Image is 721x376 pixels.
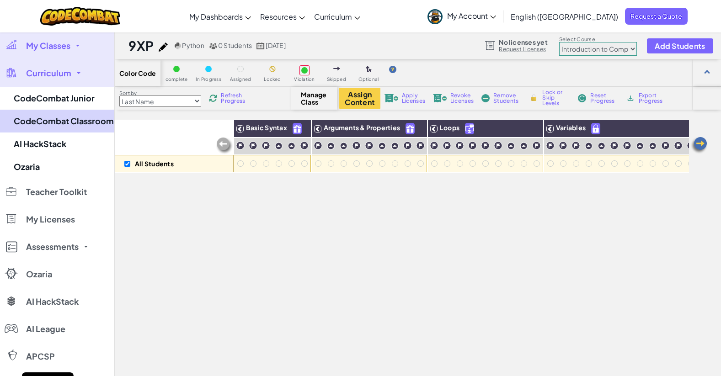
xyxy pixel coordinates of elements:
[542,90,569,106] span: Lock or Skip Levels
[626,94,635,102] img: IconArchive.svg
[209,42,217,49] img: MultipleUsers.png
[468,141,477,150] img: IconChallengeLevel.svg
[339,88,380,109] button: Assign Content
[556,123,586,132] span: Variables
[559,36,637,43] label: Select Course
[128,37,154,54] h1: 9XP
[215,137,234,155] img: Arrow_Left_Inactive.png
[465,123,474,134] img: IconUnlockWithCall.svg
[649,142,657,150] img: IconPracticeLevel.svg
[236,141,245,150] img: IconChallengeLevel.svg
[391,142,399,150] img: IconPracticeLevel.svg
[507,142,515,150] img: IconPracticeLevel.svg
[209,94,217,102] img: IconReload.svg
[119,69,156,77] span: Color Code
[166,77,188,82] span: complete
[294,77,315,82] span: Violation
[592,123,600,134] img: IconPaidLevel.svg
[546,141,555,150] img: IconChallengeLevel.svg
[506,4,623,29] a: English ([GEOGRAPHIC_DATA])
[301,91,328,106] span: Manage Class
[249,141,257,150] img: IconChallengeLevel.svg
[639,93,667,104] span: Export Progress
[26,215,75,223] span: My Licenses
[406,123,414,134] img: IconFreeLevelv2.svg
[365,141,374,150] img: IconChallengeLevel.svg
[532,141,541,150] img: IconChallengeLevel.svg
[26,325,65,333] span: AI League
[185,4,256,29] a: My Dashboards
[416,141,425,150] img: IconChallengeLevel.svg
[481,141,490,150] img: IconChallengeLevel.svg
[610,141,619,150] img: IconChallengeLevel.svg
[493,93,521,104] span: Remove Students
[403,141,412,150] img: IconChallengeLevel.svg
[340,142,347,150] img: IconPracticeLevel.svg
[324,123,400,132] span: Arguments & Properties
[423,2,501,31] a: My Account
[256,42,265,49] img: calendar.svg
[26,297,79,306] span: AI HackStack
[260,12,297,21] span: Resources
[196,77,221,82] span: In Progress
[256,4,310,29] a: Resources
[333,67,340,70] img: IconSkippedLevel.svg
[26,188,87,196] span: Teacher Toolkit
[647,38,713,53] button: Add Students
[26,243,79,251] span: Assessments
[481,94,490,102] img: IconRemoveStudents.svg
[511,12,618,21] span: English ([GEOGRAPHIC_DATA])
[293,123,301,134] img: IconFreeLevelv2.svg
[450,93,474,104] span: Revoke Licenses
[189,12,243,21] span: My Dashboards
[389,66,396,73] img: IconHint.svg
[159,42,168,52] img: iconPencil.svg
[26,42,70,50] span: My Classes
[358,77,379,82] span: Optional
[447,11,496,21] span: My Account
[661,141,670,150] img: IconChallengeLevel.svg
[266,41,285,49] span: [DATE]
[590,93,618,104] span: Reset Progress
[26,270,52,278] span: Ozaria
[327,77,346,82] span: Skipped
[494,141,502,150] img: IconChallengeLevel.svg
[440,123,459,132] span: Loops
[430,141,438,150] img: IconChallengeLevel.svg
[598,142,605,150] img: IconPracticeLevel.svg
[499,46,547,53] a: Request Licenses
[119,90,201,97] label: Sort by
[275,142,283,150] img: IconPracticeLevel.svg
[218,41,252,49] span: 0 Students
[310,4,365,29] a: Curriculum
[40,7,120,26] img: CodeCombat logo
[433,94,447,102] img: IconLicenseRevoke.svg
[529,94,539,102] img: IconLock.svg
[559,141,567,150] img: IconChallengeLevel.svg
[26,69,71,77] span: Curriculum
[690,136,708,154] img: Arrow_Left.png
[443,141,451,150] img: IconChallengeLevel.svg
[385,94,398,102] img: IconLicenseApply.svg
[636,142,644,150] img: IconPracticeLevel.svg
[427,9,443,24] img: avatar
[674,141,683,150] img: IconChallengeLevel.svg
[264,77,281,82] span: Locked
[623,141,631,150] img: IconChallengeLevel.svg
[246,123,287,132] span: Basic Syntax
[352,141,361,150] img: IconChallengeLevel.svg
[182,41,204,49] span: Python
[378,142,386,150] img: IconPracticeLevel.svg
[221,93,249,104] span: Refresh Progress
[175,42,182,49] img: python.png
[625,8,688,25] span: Request a Quote
[520,142,528,150] img: IconPracticeLevel.svg
[571,141,580,150] img: IconChallengeLevel.svg
[687,141,695,150] img: IconChallengeLevel.svg
[655,42,705,50] span: Add Students
[366,66,372,73] img: IconOptionalLevel.svg
[455,141,464,150] img: IconChallengeLevel.svg
[314,141,322,150] img: IconChallengeLevel.svg
[135,160,174,167] p: All Students
[402,93,425,104] span: Apply Licenses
